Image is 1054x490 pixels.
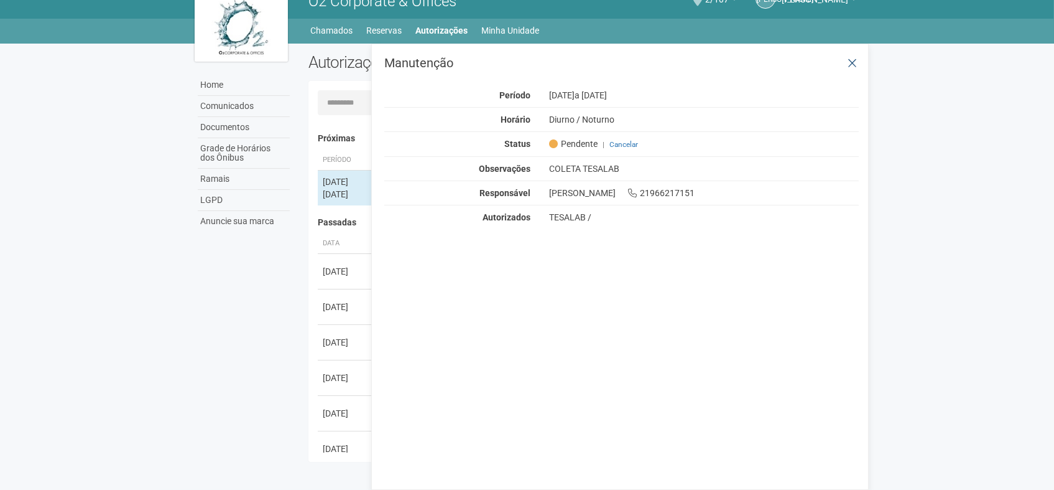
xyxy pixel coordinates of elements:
a: Ramais [198,169,290,190]
div: COLETA TESALAB [540,163,869,174]
div: TESALAB / [549,212,859,223]
div: [DATE] [323,407,369,420]
a: Autorizações [416,22,468,39]
a: Chamados [311,22,353,39]
th: Período [318,150,374,171]
strong: Observações [479,164,530,174]
div: [PERSON_NAME] 21966217151 [540,187,869,199]
a: Documentos [198,117,290,138]
div: [DATE] [540,90,869,101]
h2: Autorizações [308,53,575,72]
a: LGPD [198,190,290,211]
a: Grade de Horários dos Ônibus [198,138,290,169]
span: Pendente [549,138,598,149]
th: Data [318,233,374,254]
div: Diurno / Noturno [540,114,869,125]
strong: Status [504,139,530,149]
a: Reservas [367,22,402,39]
strong: Autorizados [483,212,530,222]
div: [DATE] [323,265,369,278]
span: | [603,140,604,149]
div: [DATE] [323,301,369,313]
a: Anuncie sua marca [198,211,290,232]
h4: Próximas [318,134,851,143]
div: [DATE] [323,176,369,188]
h4: Passadas [318,218,851,227]
a: Home [198,75,290,96]
a: Comunicados [198,96,290,117]
strong: Período [499,90,530,100]
div: [DATE] [323,443,369,455]
div: [DATE] [323,372,369,384]
a: Minha Unidade [482,22,540,39]
strong: Responsável [479,188,530,198]
span: a [DATE] [575,90,607,100]
div: [DATE] [323,336,369,349]
strong: Horário [501,115,530,125]
a: Cancelar [609,140,638,149]
div: [DATE] [323,188,369,200]
h3: Manutenção [384,57,859,69]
